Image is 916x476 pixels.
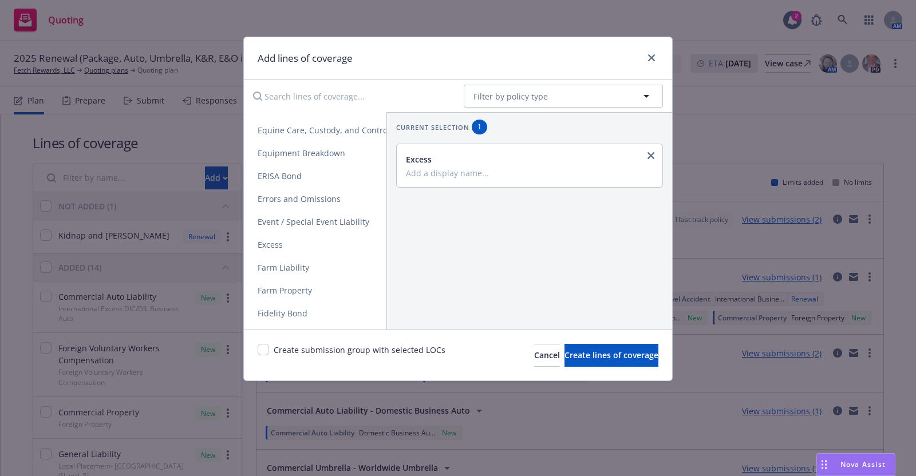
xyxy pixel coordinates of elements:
span: Farm Liability [244,262,323,273]
span: Create lines of coverage [564,350,658,360]
button: Filter by policy type [464,85,663,108]
span: Fidelity Bond [244,308,321,319]
span: Equine Care, Custody, and Control [244,125,404,136]
span: Create submission group with selected LOCs [274,344,445,367]
span: ERISA Bond [244,170,315,181]
span: Current selection [396,122,469,132]
button: Nova Assist [816,453,895,476]
div: Drag to move [817,454,831,475]
span: 1 [476,122,483,132]
span: Farm Property [244,285,326,296]
a: close [645,51,658,65]
span: Errors and Omissions [244,193,354,204]
input: Add a display name... [406,168,651,178]
span: Nova Assist [840,459,886,469]
button: Create lines of coverage [564,344,658,367]
a: close [644,149,658,162]
span: Cancel [534,350,560,360]
h1: Add lines of coverage [258,51,353,66]
span: Filter by policy type [473,90,548,102]
button: Cancel [534,344,560,367]
span: Equipment Breakdown [244,148,359,158]
input: Search lines of coverage... [246,85,455,108]
div: Excess [406,153,651,165]
span: Excess [244,239,297,250]
span: Event / Special Event Liability [244,216,383,227]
